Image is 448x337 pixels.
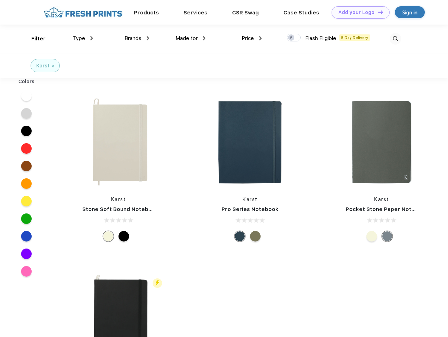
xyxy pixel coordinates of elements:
a: Karst [374,197,389,202]
div: Navy [235,231,245,242]
a: Pocket Stone Paper Notebook [346,206,429,212]
span: Flash Eligible [305,35,336,41]
a: Products [134,9,159,16]
div: Filter [31,35,46,43]
div: Colors [13,78,40,85]
div: Beige [366,231,377,242]
div: Add your Logo [338,9,375,15]
a: Karst [243,197,258,202]
a: Stone Soft Bound Notebook [82,206,159,212]
span: Made for [175,35,198,41]
img: func=resize&h=266 [335,95,429,189]
img: DT [378,10,383,14]
span: Type [73,35,85,41]
a: Sign in [395,6,425,18]
img: dropdown.png [90,36,93,40]
img: dropdown.png [259,36,262,40]
a: Services [184,9,207,16]
div: Olive [250,231,261,242]
div: Karst [36,62,50,70]
img: fo%20logo%202.webp [42,6,124,19]
div: Black [119,231,129,242]
img: dropdown.png [147,36,149,40]
div: Beige [103,231,114,242]
a: CSR Swag [232,9,259,16]
div: Sign in [402,8,417,16]
a: Karst [111,197,126,202]
img: flash_active_toggle.svg [153,278,162,288]
span: 5 Day Delivery [339,34,370,41]
img: func=resize&h=266 [72,95,165,189]
span: Price [242,35,254,41]
img: func=resize&h=266 [203,95,297,189]
div: Gray [382,231,392,242]
img: desktop_search.svg [390,33,401,45]
img: filter_cancel.svg [52,65,54,67]
img: dropdown.png [203,36,205,40]
a: Pro Series Notebook [222,206,279,212]
span: Brands [124,35,141,41]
